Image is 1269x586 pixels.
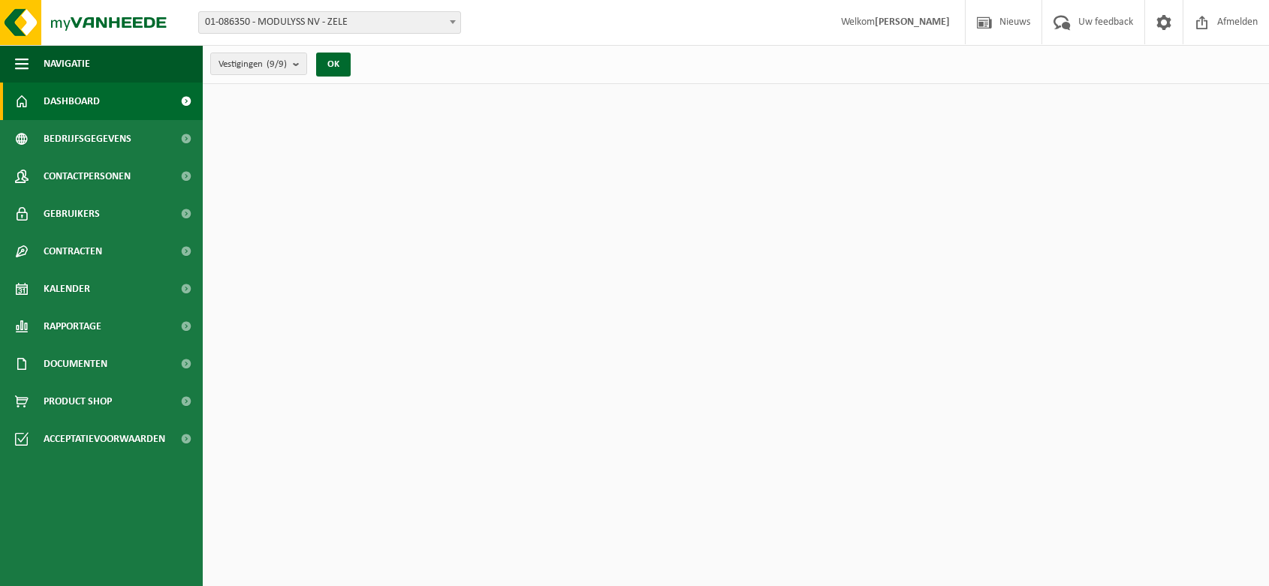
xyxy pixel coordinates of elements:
span: Product Shop [44,383,112,420]
span: 01-086350 - MODULYSS NV - ZELE [199,12,460,33]
strong: [PERSON_NAME] [875,17,950,28]
count: (9/9) [267,59,287,69]
span: Contracten [44,233,102,270]
span: 01-086350 - MODULYSS NV - ZELE [198,11,461,34]
span: Dashboard [44,83,100,120]
button: OK [316,53,351,77]
button: Vestigingen(9/9) [210,53,307,75]
span: Gebruikers [44,195,100,233]
span: Bedrijfsgegevens [44,120,131,158]
span: Contactpersonen [44,158,131,195]
span: Navigatie [44,45,90,83]
span: Rapportage [44,308,101,345]
span: Acceptatievoorwaarden [44,420,165,458]
span: Kalender [44,270,90,308]
span: Documenten [44,345,107,383]
span: Vestigingen [219,53,287,76]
